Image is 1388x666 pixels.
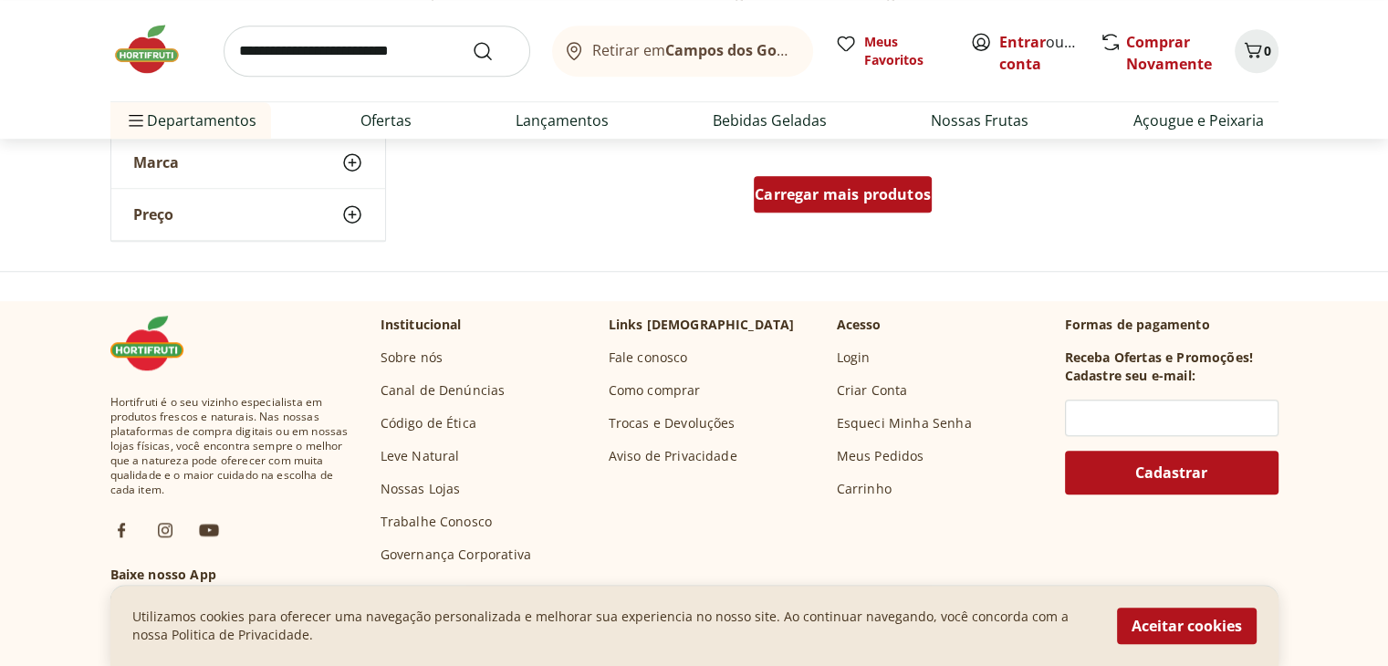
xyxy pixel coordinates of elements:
a: Trocas e Devoluções [609,414,736,432]
p: Acesso [837,316,882,334]
button: Menu [125,99,147,142]
a: Carregar mais produtos [754,176,932,220]
a: Sobre nós [381,349,443,367]
span: ou [999,31,1080,75]
a: Nossas Lojas [381,480,461,498]
span: Retirar em [592,42,794,58]
a: Criar Conta [837,381,908,400]
img: Hortifruti [110,316,202,370]
a: Canal de Denúncias [381,381,506,400]
span: Preço [133,205,173,224]
button: Preço [111,189,385,240]
a: Açougue e Peixaria [1132,109,1263,131]
h3: Cadastre seu e-mail: [1065,367,1195,385]
span: Carregar mais produtos [755,187,931,202]
a: Esqueci Minha Senha [837,414,972,432]
img: ig [154,519,176,541]
img: fb [110,519,132,541]
span: Cadastrar [1135,465,1207,480]
button: Retirar emCampos dos Goytacazes/[GEOGRAPHIC_DATA] [552,26,813,77]
a: Bebidas Geladas [713,109,827,131]
a: Ofertas [360,109,412,131]
a: Aviso de Privacidade [609,447,737,465]
span: 0 [1264,42,1271,59]
a: Lançamentos [516,109,609,131]
p: Utilizamos cookies para oferecer uma navegação personalizada e melhorar sua experiencia no nosso ... [132,608,1095,644]
h3: Receba Ofertas e Promoções! [1065,349,1253,367]
a: Fale conosco [609,349,688,367]
button: Carrinho [1235,29,1278,73]
button: Marca [111,137,385,188]
a: Nossas Frutas [931,109,1028,131]
a: Criar conta [999,32,1100,74]
a: Entrar [999,32,1046,52]
input: search [224,26,530,77]
a: Código de Ética [381,414,476,432]
p: Formas de pagamento [1065,316,1278,334]
a: Como comprar [609,381,701,400]
a: Meus Favoritos [835,33,948,69]
img: ytb [198,519,220,541]
a: Leve Natural [381,447,460,465]
a: Governança Corporativa [381,546,532,564]
button: Submit Search [472,40,516,62]
span: Meus Favoritos [864,33,948,69]
h3: Baixe nosso App [110,566,351,584]
a: Comprar Novamente [1126,32,1212,74]
p: Links [DEMOGRAPHIC_DATA] [609,316,795,334]
a: Login [837,349,871,367]
a: Trabalhe Conosco [381,513,493,531]
a: Carrinho [837,480,892,498]
span: Marca [133,153,179,172]
span: Hortifruti é o seu vizinho especialista em produtos frescos e naturais. Nas nossas plataformas de... [110,395,351,497]
p: Institucional [381,316,462,334]
button: Aceitar cookies [1117,608,1257,644]
b: Campos dos Goytacazes/[GEOGRAPHIC_DATA] [665,40,997,60]
span: Departamentos [125,99,256,142]
a: Meus Pedidos [837,447,924,465]
button: Cadastrar [1065,451,1278,494]
img: Hortifruti [110,22,202,77]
